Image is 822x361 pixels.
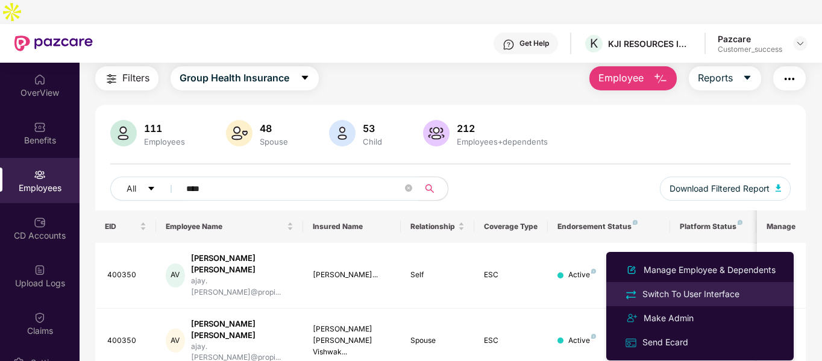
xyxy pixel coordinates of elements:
[401,210,474,243] th: Relationship
[166,222,284,231] span: Employee Name
[14,36,93,51] img: New Pazcare Logo
[795,39,805,48] img: svg+xml;base64,PHN2ZyBpZD0iRHJvcGRvd24tMzJ4MzIiIHhtbG5zPSJodHRwOi8vd3d3LnczLm9yZy8yMDAwL3N2ZyIgd2...
[410,222,456,231] span: Relationship
[519,39,549,48] div: Get Help
[624,288,638,301] img: svg+xml;base64,PHN2ZyB4bWxucz0iaHR0cDovL3d3dy53My5vcmcvMjAwMC9zdmciIHdpZHRoPSIyNCIgaGVpZ2h0PSIyNC...
[624,336,638,350] img: svg+xml;base64,PHN2ZyB4bWxucz0iaHR0cDovL3d3dy53My5vcmcvMjAwMC9zdmciIHdpZHRoPSIxNiIgaGVpZ2h0PSIxNi...
[718,33,782,45] div: Pazcare
[503,39,515,51] img: svg+xml;base64,PHN2ZyBpZD0iSGVscC0zMngzMiIgeG1sbnM9Imh0dHA6Ly93d3cudzMub3JnLzIwMDAvc3ZnIiB3aWR0aD...
[718,45,782,54] div: Customer_success
[95,210,157,243] th: EID
[641,263,778,277] div: Manage Employee & Dependents
[624,311,639,325] img: svg+xml;base64,PHN2ZyB4bWxucz0iaHR0cDovL3d3dy53My5vcmcvMjAwMC9zdmciIHdpZHRoPSIyNCIgaGVpZ2h0PSIyNC...
[641,312,696,325] div: Make Admin
[640,336,691,349] div: Send Ecard
[624,263,639,277] img: svg+xml;base64,PHN2ZyB4bWxucz0iaHR0cDovL3d3dy53My5vcmcvMjAwMC9zdmciIHhtbG5zOnhsaW5rPSJodHRwOi8vd3...
[640,287,742,301] div: Switch To User Interface
[590,36,598,51] span: K
[757,210,806,243] th: Manage
[608,38,692,49] div: KJI RESOURCES INDIA PRIVATE LIMITED
[156,210,303,243] th: Employee Name
[105,222,138,231] span: EID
